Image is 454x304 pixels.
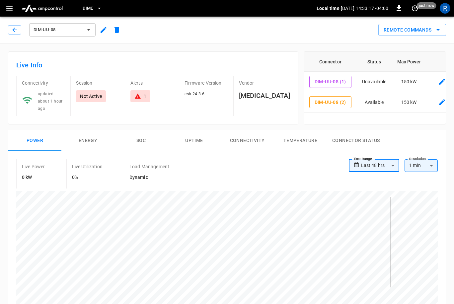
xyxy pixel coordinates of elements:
[144,93,146,100] div: 1
[239,90,290,101] h6: [MEDICAL_DATA]
[72,163,103,170] p: Live Utilization
[357,92,392,113] td: Available
[83,5,93,12] span: Dime
[221,130,274,151] button: Connectivity
[22,80,65,86] p: Connectivity
[185,80,228,86] p: Firmware Version
[409,156,426,162] label: Resolution
[76,80,119,86] p: Session
[130,80,174,86] p: Alerts
[38,92,63,111] span: updated about 1 hour ago
[129,163,169,170] p: Load Management
[168,130,221,151] button: Uptime
[29,23,96,37] button: DIM-UU-08
[378,24,446,36] div: remote commands options
[309,96,351,109] button: DIM-UU-08 (2)
[34,26,83,34] span: DIM-UU-08
[304,52,357,72] th: Connector
[392,92,426,113] td: 150 kW
[410,3,420,14] button: set refresh interval
[361,159,399,172] div: Last 48 hrs
[16,60,290,70] h6: Live Info
[22,163,45,170] p: Live Power
[22,174,45,181] h6: 0 kW
[392,52,426,72] th: Max Power
[61,130,114,151] button: Energy
[417,2,436,9] span: just now
[80,2,105,15] button: Dime
[274,130,327,151] button: Temperature
[317,5,340,12] p: Local time
[19,2,65,15] img: ampcontrol.io logo
[129,174,169,181] h6: Dynamic
[114,130,168,151] button: SOC
[239,80,290,86] p: Vendor
[357,72,392,92] td: Unavailable
[8,130,61,151] button: Power
[392,72,426,92] td: 150 kW
[378,24,446,36] button: Remote Commands
[405,159,438,172] div: 1 min
[80,93,102,100] p: Not Active
[72,174,103,181] h6: 0%
[327,130,385,151] button: Connector Status
[357,52,392,72] th: Status
[341,5,388,12] p: [DATE] 14:33:17 -04:00
[185,92,204,96] span: csb.24.3.6
[440,3,450,14] div: profile-icon
[353,156,372,162] label: Time Range
[309,76,351,88] button: DIM-UU-08 (1)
